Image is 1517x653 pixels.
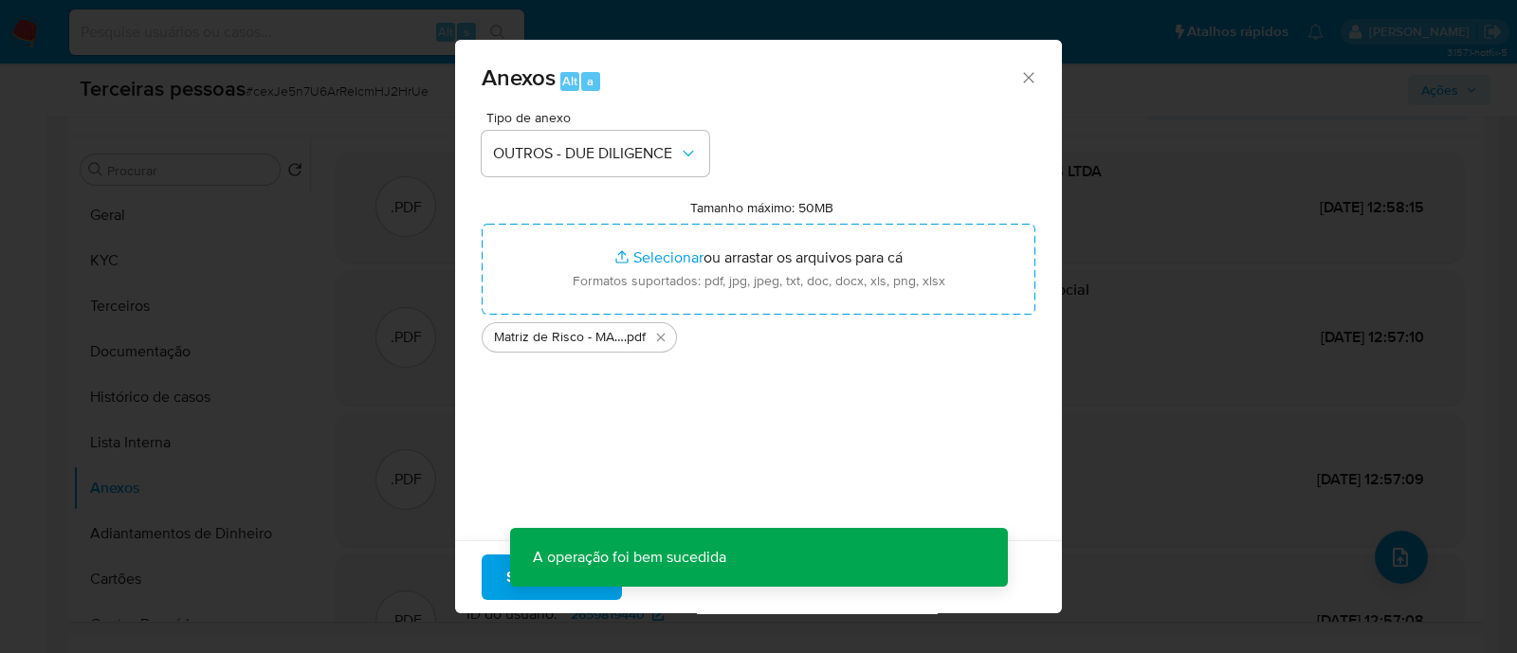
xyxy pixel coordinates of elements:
[1019,68,1036,85] button: Fechar
[649,326,672,349] button: Excluir Matriz de Risco - MAXX ESPORTES ARTIGOS ESPORTIVOS LTDA.pdf
[494,328,624,347] span: Matriz de Risco - MAXX ESPORTES ARTIGOS ESPORTIVOS LTDA
[482,61,556,94] span: Anexos
[493,144,679,163] span: OUTROS - DUE DILIGENCE
[510,528,749,587] p: A operação foi bem sucedida
[562,72,577,90] span: Alt
[482,554,622,600] button: Subir arquivo
[506,556,597,598] span: Subir arquivo
[587,72,594,90] span: a
[654,556,716,598] span: Cancelar
[486,111,714,124] span: Tipo de anexo
[482,315,1035,353] ul: Arquivos selecionados
[624,328,646,347] span: .pdf
[482,131,709,176] button: OUTROS - DUE DILIGENCE
[690,199,833,216] label: Tamanho máximo: 50MB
